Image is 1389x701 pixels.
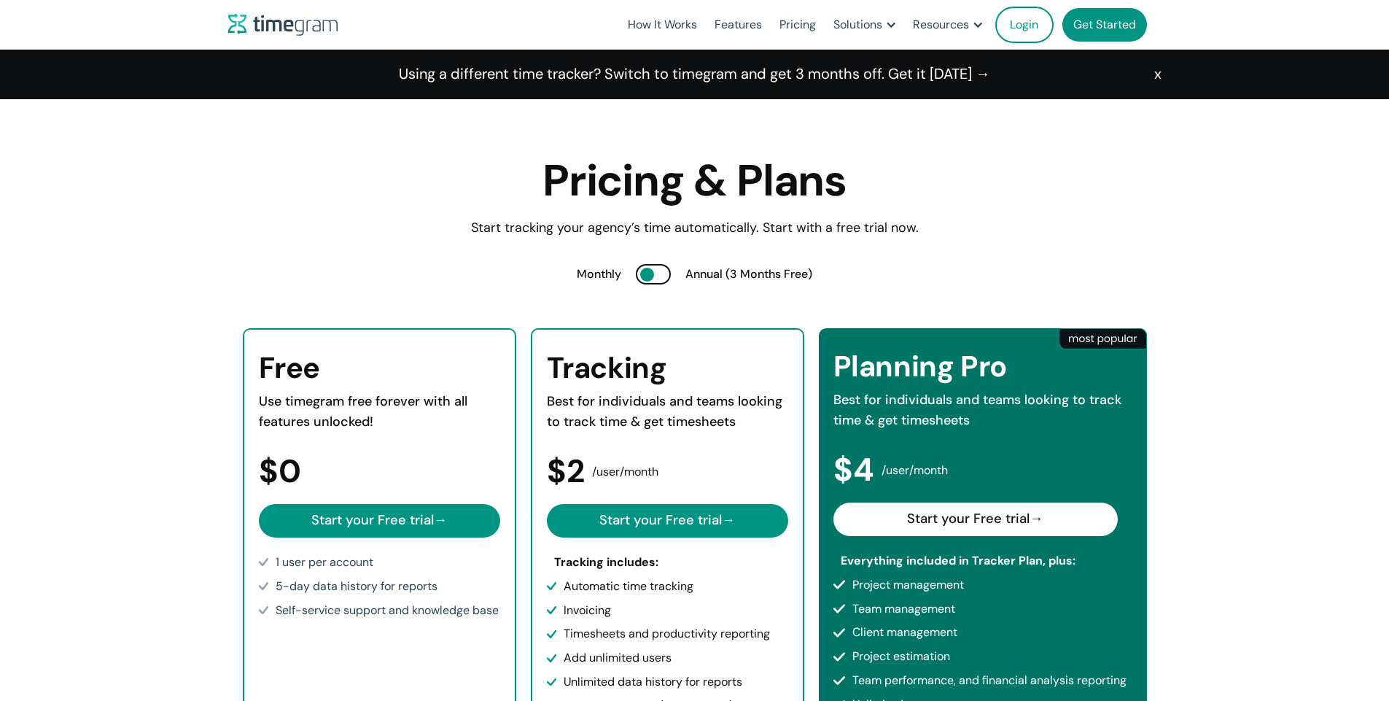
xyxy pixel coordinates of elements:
[833,15,882,35] div: Solutions
[259,392,500,433] div: Use timegram free forever with all features unlocked!
[833,350,1132,383] h3: Planning Pro
[564,648,672,668] div: Add unlimited users
[882,460,948,481] span: /user/month
[547,504,788,538] a: Start your Free trial→
[852,575,964,595] div: Project management
[564,600,611,621] div: Invoicing
[852,646,950,667] div: Project estimation
[592,462,658,482] span: /user/month
[995,7,1054,43] a: Login
[276,576,437,597] div: 5-day data history for reports
[352,158,1038,204] h1: Pricing & Plans
[1030,510,1043,527] span: →
[434,511,447,529] span: →
[1062,8,1147,42] a: Get Started
[852,622,957,643] div: Client management
[276,600,499,621] div: Self-service support and knowledge base
[852,670,1127,691] div: Team performance, and financial analysis reporting
[852,599,955,619] div: Team management
[841,551,1075,571] div: Everything included in Tracker Plan, plus:
[833,460,1132,481] div: $4
[259,462,500,482] div: $0
[1154,64,1162,85] div: x
[833,503,1118,536] a: Start your Free trial→
[547,392,788,433] div: Best for individuals and teams looking to track time & get timesheets
[259,352,500,384] h3: Free
[547,462,788,482] div: $2
[722,511,735,529] span: →
[564,624,770,644] div: Timesheets and productivity reporting
[564,672,742,692] div: Unlimited data history for reports
[276,552,373,573] div: 1 user per account
[685,264,812,284] div: Annual (3 Months Free)
[577,264,621,284] div: Monthly
[913,15,969,35] div: Resources
[547,352,788,384] h3: Tracking
[833,390,1132,431] div: Best for individuals and teams looking to track time & get timesheets
[352,218,1038,239] div: Start tracking your agency’s time automatically. Start with a free trial now.
[259,504,500,538] a: Start your Free trial→
[554,552,658,573] div: Tracking includes:
[399,64,990,85] a: Using a different time tracker? Switch to timegram and get 3 months off. Get it [DATE] →
[564,576,693,597] div: Automatic time tracking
